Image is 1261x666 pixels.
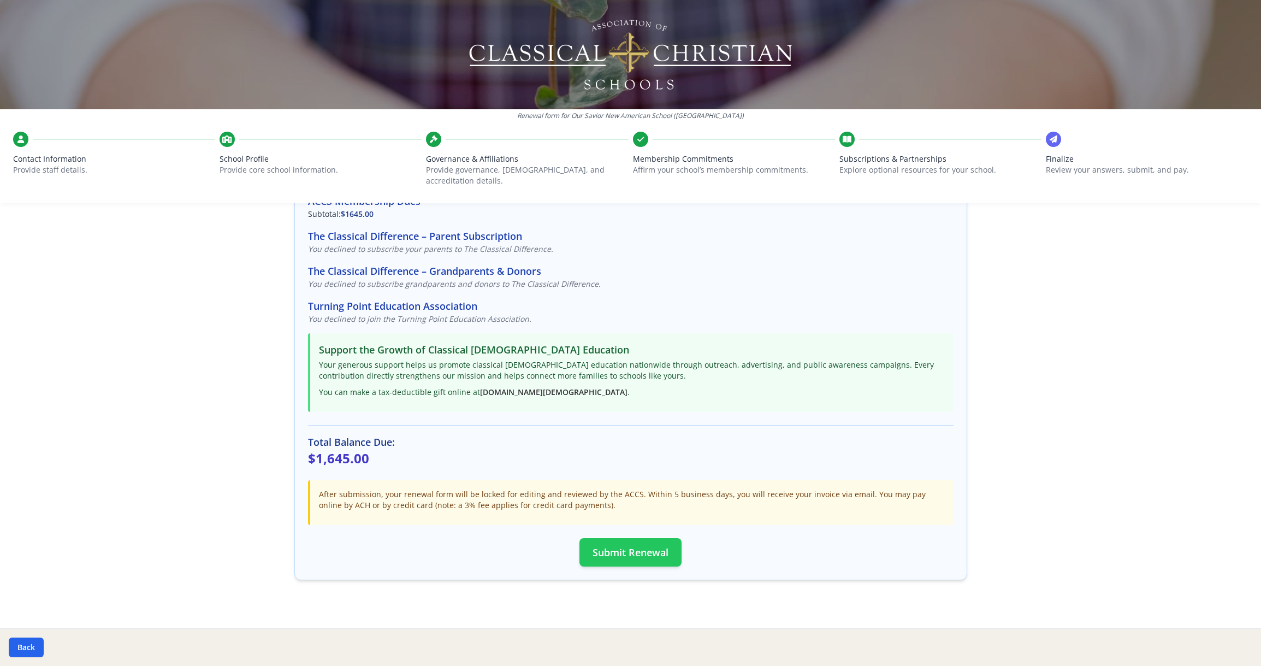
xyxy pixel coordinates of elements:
h3: Total Balance Due: [308,434,954,450]
p: Provide governance, [DEMOGRAPHIC_DATA], and accreditation details. [426,164,628,186]
p: Provide staff details. [13,164,215,175]
span: Subscriptions & Partnerships [839,154,1041,164]
span: Contact Information [13,154,215,164]
h3: The Classical Difference – Grandparents & Donors [308,263,954,279]
p: You declined to subscribe your parents to The Classical Difference. [308,244,954,255]
h3: Turning Point Education Association [308,298,954,314]
p: You declined to subscribe grandparents and donors to The Classical Difference. [308,279,954,290]
button: Back [9,638,44,657]
h3: Support the Growth of Classical [DEMOGRAPHIC_DATA] Education [319,342,945,357]
p: Review your answers, submit, and pay. [1046,164,1248,175]
h3: The Classical Difference – Parent Subscription [308,228,954,244]
p: Explore optional resources for your school. [839,164,1041,175]
span: Governance & Affiliations [426,154,628,164]
span: Finalize [1046,154,1248,164]
p: Affirm your school’s membership commitments. [633,164,835,175]
span: School Profile [220,154,422,164]
p: You can make a tax-deductible gift online at . [319,387,945,398]
span: Membership Commitments [633,154,835,164]
p: Subtotal: [308,209,954,220]
p: Your generous support helps us promote classical [DEMOGRAPHIC_DATA] education nationwide through ... [319,359,945,381]
button: Submit Renewal [579,538,682,567]
img: Logo [467,16,794,93]
p: After submission, your renewal form will be locked for editing and reviewed by the ACCS. Within 5... [319,489,945,511]
a: [DOMAIN_NAME][DEMOGRAPHIC_DATA] [480,387,627,397]
p: Provide core school information. [220,164,422,175]
p: You declined to join the Turning Point Education Association. [308,314,954,325]
span: $1645.00 [341,209,374,219]
p: $1,645.00 [308,450,954,467]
